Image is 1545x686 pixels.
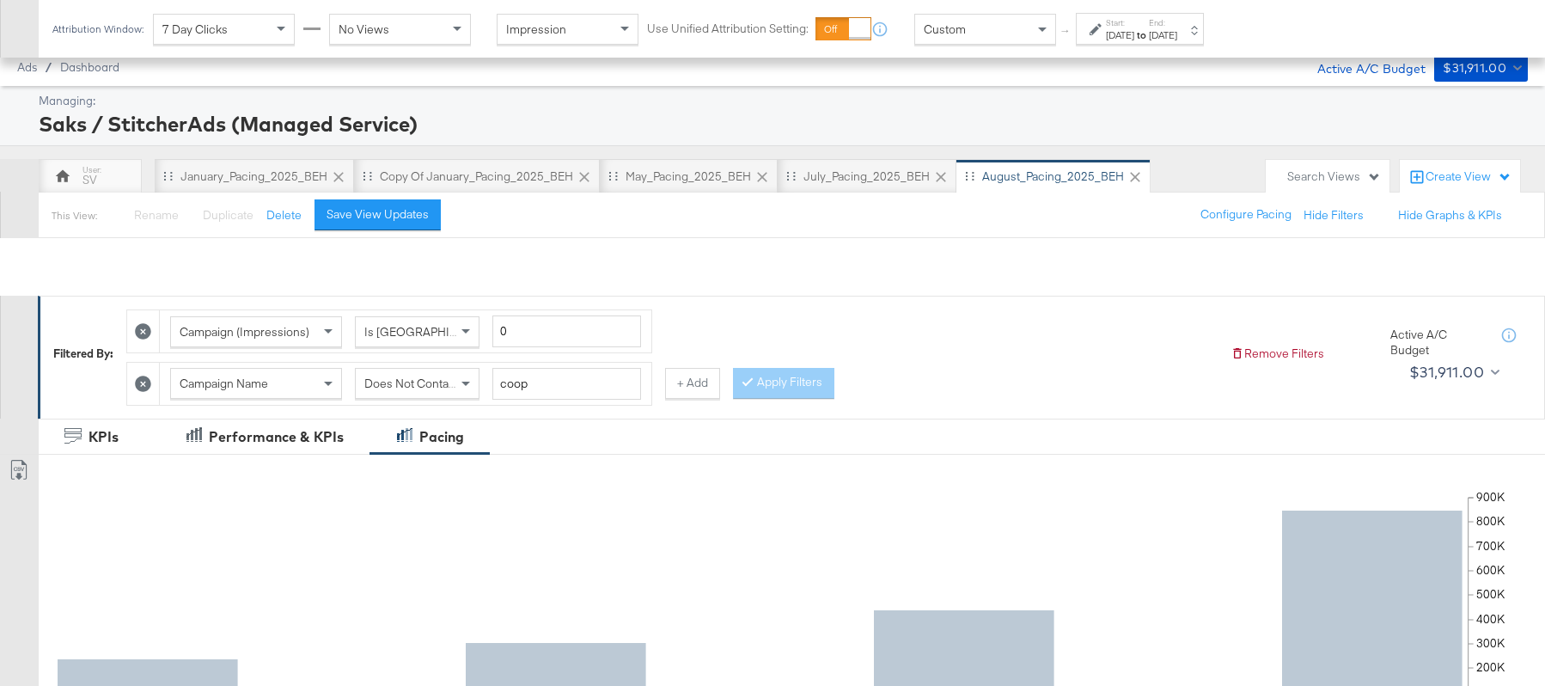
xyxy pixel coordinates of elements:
div: Filtered By: [53,346,113,362]
span: Custom [924,21,966,37]
span: Ads [17,60,37,74]
div: KPIs [89,427,119,447]
span: 7 Day Clicks [162,21,228,37]
div: Create View [1426,168,1511,186]
span: ↑ [1058,29,1074,35]
div: Copy of January_Pacing_2025_BEH [380,168,573,185]
div: Drag to reorder tab [363,171,372,181]
button: $31,911.00 [1434,54,1528,82]
div: Drag to reorder tab [608,171,618,181]
div: [DATE] [1106,28,1134,42]
div: July_Pacing_2025_BEH [803,168,930,185]
span: Rename [134,207,179,223]
label: Use Unified Attribution Setting: [647,21,809,37]
div: Drag to reorder tab [163,171,173,181]
div: Search Views [1287,168,1381,185]
div: $31,911.00 [1443,58,1506,79]
div: Drag to reorder tab [965,171,974,181]
strong: to [1134,28,1149,41]
div: SV [82,172,97,188]
div: Active A/C Budget [1390,327,1485,358]
div: This View: [52,209,97,223]
label: Start: [1106,17,1134,28]
div: May_Pacing_2025_BEH [626,168,751,185]
input: Enter a number [492,315,641,347]
span: Duplicate [203,207,253,223]
div: Attribution Window: [52,23,144,35]
div: Managing: [39,93,1524,109]
label: End: [1149,17,1177,28]
button: Remove Filters [1231,346,1324,362]
div: Active A/C Budget [1299,54,1426,80]
button: $31,911.00 [1402,358,1504,386]
text: 900K [1476,490,1505,505]
div: Performance & KPIs [209,427,344,447]
span: Campaign (Impressions) [180,324,309,340]
button: + Add [665,368,720,399]
span: Campaign Name [180,376,268,391]
button: Delete [266,207,302,224]
span: No Views [339,21,389,37]
div: $31,911.00 [1409,359,1484,385]
span: Is [GEOGRAPHIC_DATA] [364,324,496,340]
div: January_Pacing_2025_BEH [180,168,327,185]
span: / [37,60,60,74]
button: Save View Updates [314,199,441,230]
div: Drag to reorder tab [786,171,796,181]
div: [DATE] [1149,28,1177,42]
span: Impression [506,21,566,37]
input: Enter a search term [492,368,641,400]
a: Dashboard [60,60,119,74]
button: Configure Pacing [1188,199,1304,230]
div: Save View Updates [327,206,429,223]
div: Pacing [419,427,464,447]
button: Hide Filters [1304,207,1364,224]
button: Hide Graphs & KPIs [1398,207,1502,224]
div: Saks / StitcherAds (Managed Service) [39,109,1524,138]
span: Does Not Contain [364,376,458,391]
div: August_Pacing_2025_BEH [982,168,1124,185]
